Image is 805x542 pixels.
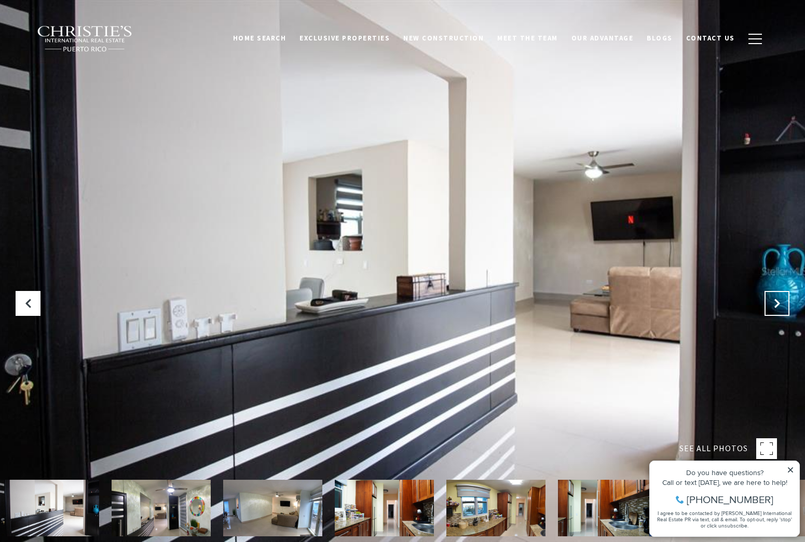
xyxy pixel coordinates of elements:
img: 361 CALLE DEL PARQUE Unit: PH [446,480,545,536]
div: Call or text [DATE], we are here to help! [11,33,150,40]
span: Contact Us [686,34,735,43]
span: Blogs [647,34,673,43]
img: 361 CALLE DEL PARQUE Unit: PH [558,480,657,536]
span: Our Advantage [571,34,634,43]
a: Home Search [226,29,293,48]
button: Previous Slide [16,291,40,316]
a: Meet the Team [490,29,565,48]
span: I agree to be contacted by [PERSON_NAME] International Real Estate PR via text, call & email. To ... [13,64,148,84]
div: Do you have questions? [11,23,150,31]
span: [PHONE_NUMBER] [43,49,129,59]
img: 361 CALLE DEL PARQUE Unit: PH [112,480,211,536]
img: 361 CALLE DEL PARQUE Unit: PH [335,480,434,536]
img: 361 CALLE DEL PARQUE Unit: PH [223,480,322,536]
button: Next Slide [765,291,789,316]
a: New Construction [397,29,490,48]
a: Exclusive Properties [293,29,397,48]
button: button [742,24,769,54]
img: Christie's International Real Estate black text logo [37,25,133,52]
span: SEE ALL PHOTOS [679,442,748,455]
a: Blogs [640,29,679,48]
span: New Construction [403,34,484,43]
span: Exclusive Properties [299,34,390,43]
a: Our Advantage [565,29,640,48]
